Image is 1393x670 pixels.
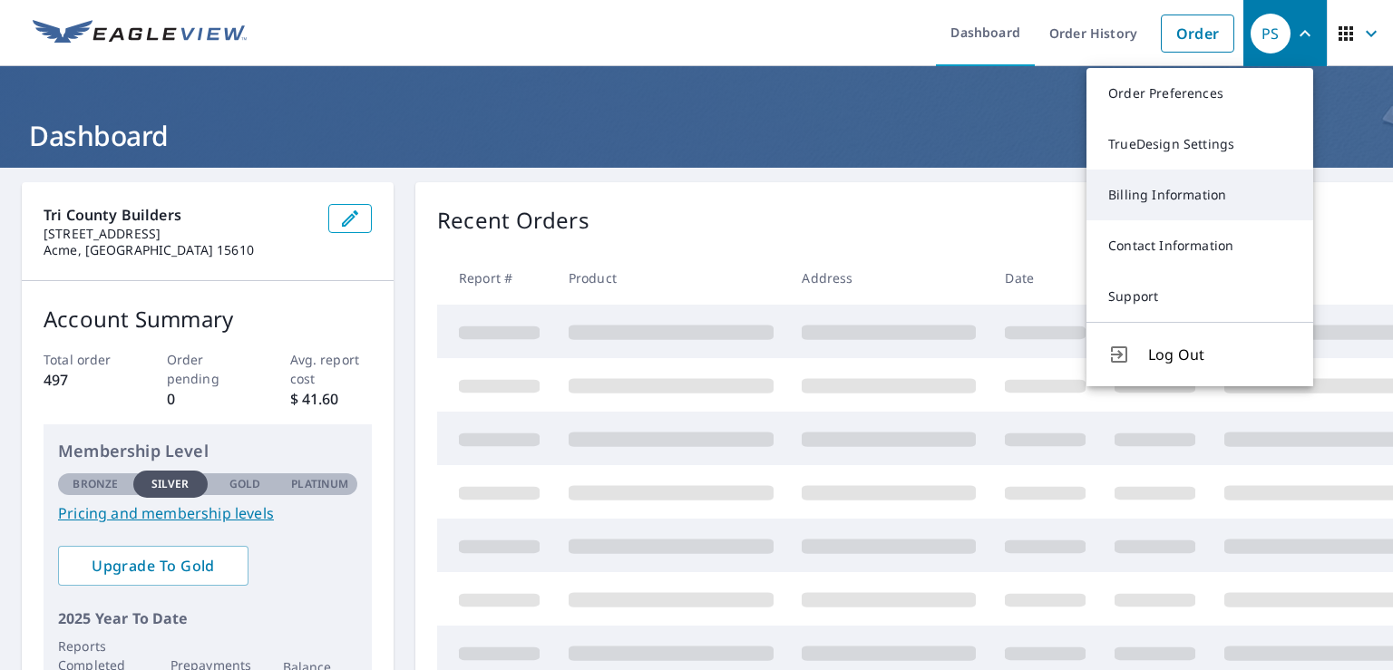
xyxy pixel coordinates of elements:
div: PS [1251,14,1291,53]
p: Tri County Builders [44,204,314,226]
th: Address [787,251,990,305]
a: Contact Information [1086,220,1313,271]
a: Order Preferences [1086,68,1313,119]
a: TrueDesign Settings [1086,119,1313,170]
p: Total order [44,350,126,369]
p: $ 41.60 [290,388,373,410]
th: Product [554,251,788,305]
p: 2025 Year To Date [58,607,357,629]
p: Account Summary [44,303,372,335]
p: 497 [44,369,126,391]
a: Upgrade To Gold [58,546,248,586]
p: Recent Orders [437,204,589,237]
a: Order [1161,15,1234,53]
a: Support [1086,271,1313,322]
th: Report # [437,251,554,305]
a: Billing Information [1086,170,1313,220]
span: Log Out [1148,344,1291,365]
p: 0 [167,388,249,410]
p: [STREET_ADDRESS] [44,226,314,242]
p: Bronze [73,476,118,492]
button: Log Out [1086,322,1313,386]
p: Order pending [167,350,249,388]
a: Pricing and membership levels [58,502,357,524]
p: Platinum [291,476,348,492]
img: EV Logo [33,20,247,47]
p: Membership Level [58,439,357,463]
th: Date [990,251,1100,305]
p: Acme, [GEOGRAPHIC_DATA] 15610 [44,242,314,258]
p: Avg. report cost [290,350,373,388]
p: Gold [229,476,260,492]
p: Silver [151,476,190,492]
span: Upgrade To Gold [73,556,234,576]
h1: Dashboard [22,117,1371,154]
